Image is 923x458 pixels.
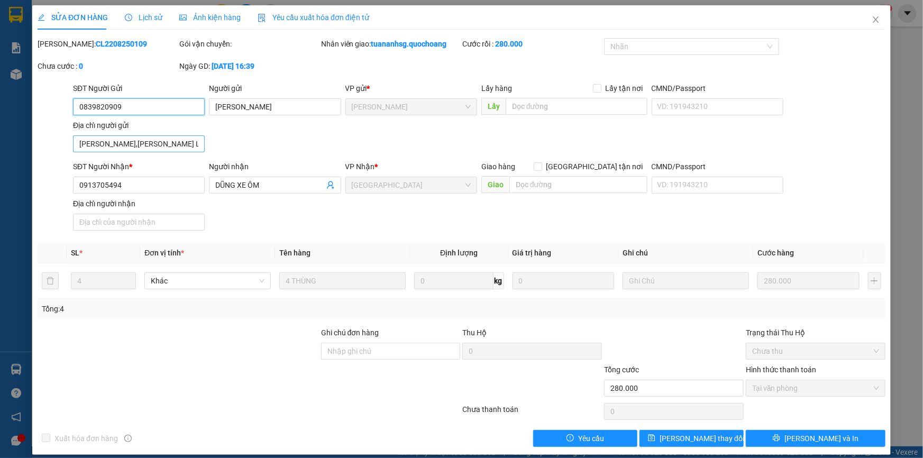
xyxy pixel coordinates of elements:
[352,99,471,115] span: Cao Lãnh
[321,328,379,337] label: Ghi chú đơn hàng
[38,38,177,50] div: [PERSON_NAME]:
[9,33,94,45] div: [PERSON_NAME]
[513,272,615,289] input: 0
[757,249,794,257] span: Cước hàng
[73,83,205,94] div: SĐT Người Gửi
[462,38,602,50] div: Cước rồi :
[481,98,506,115] span: Lấy
[279,272,406,289] input: VD: Bàn, Ghế
[151,273,264,289] span: Khác
[179,38,319,50] div: Gói vận chuyển:
[506,98,647,115] input: Dọc đường
[371,40,447,48] b: tuananhsg.quochoang
[872,15,880,24] span: close
[9,9,25,20] span: Gửi:
[601,83,647,94] span: Lấy tận nơi
[73,198,205,209] div: Địa chỉ người nhận
[752,380,879,396] span: Tại văn phòng
[101,45,208,60] div: 0913705494
[124,435,132,442] span: info-circle
[179,13,241,22] span: Ảnh kiện hàng
[639,430,744,447] button: save[PERSON_NAME] thay đổi
[125,13,162,22] span: Lịch sử
[258,14,266,22] img: icon
[73,214,205,231] input: Địa chỉ của người nhận
[9,45,94,60] div: 0839820909
[566,434,574,443] span: exclamation-circle
[481,162,515,171] span: Giao hàng
[209,161,341,172] div: Người nhận
[8,68,40,79] span: Đã thu :
[42,303,357,315] div: Tổng: 4
[179,14,187,21] span: picture
[494,272,504,289] span: kg
[861,5,891,35] button: Close
[868,272,881,289] button: plus
[604,365,639,374] span: Tổng cước
[652,161,783,172] div: CMND/Passport
[8,67,95,79] div: 220.000
[509,176,647,193] input: Dọc đường
[144,249,184,257] span: Đơn vị tính
[784,433,858,444] span: [PERSON_NAME] và In
[757,272,860,289] input: 0
[648,434,655,443] span: save
[321,38,461,50] div: Nhân viên giao:
[660,433,744,444] span: [PERSON_NAME] thay đổi
[752,343,879,359] span: Chưa thu
[746,327,885,338] div: Trạng thái Thu Hộ
[38,14,45,21] span: edit
[440,249,478,257] span: Định lượng
[746,430,885,447] button: printer[PERSON_NAME] và In
[533,430,637,447] button: exclamation-circleYêu cầu
[101,9,126,20] span: Nhận:
[71,249,79,257] span: SL
[101,33,208,45] div: DŨNG XE ÔM
[326,181,335,189] span: user-add
[50,433,122,444] span: Xuất hóa đơn hàng
[652,83,783,94] div: CMND/Passport
[125,14,132,21] span: clock-circle
[101,9,208,33] div: [GEOGRAPHIC_DATA]
[73,135,205,152] input: Địa chỉ của người gửi
[179,60,319,72] div: Ngày GD:
[345,83,477,94] div: VP gửi
[481,176,509,193] span: Giao
[578,433,604,444] span: Yêu cầu
[773,434,780,443] span: printer
[212,62,254,70] b: [DATE] 16:39
[618,243,753,263] th: Ghi chú
[495,40,523,48] b: 280.000
[623,272,749,289] input: Ghi Chú
[513,249,552,257] span: Giá trị hàng
[462,404,604,422] div: Chưa thanh toán
[258,13,369,22] span: Yêu cầu xuất hóa đơn điện tử
[38,13,108,22] span: SỬA ĐƠN HÀNG
[279,249,310,257] span: Tên hàng
[73,161,205,172] div: SĐT Người Nhận
[746,365,816,374] label: Hình thức thanh toán
[73,120,205,131] div: Địa chỉ người gửi
[542,161,647,172] span: [GEOGRAPHIC_DATA] tận nơi
[9,9,94,33] div: [PERSON_NAME]
[321,343,461,360] input: Ghi chú đơn hàng
[345,162,375,171] span: VP Nhận
[209,83,341,94] div: Người gửi
[481,84,512,93] span: Lấy hàng
[96,40,147,48] b: CL2208250109
[462,328,487,337] span: Thu Hộ
[38,60,177,72] div: Chưa cước :
[79,62,83,70] b: 0
[352,177,471,193] span: Sài Gòn
[42,272,59,289] button: delete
